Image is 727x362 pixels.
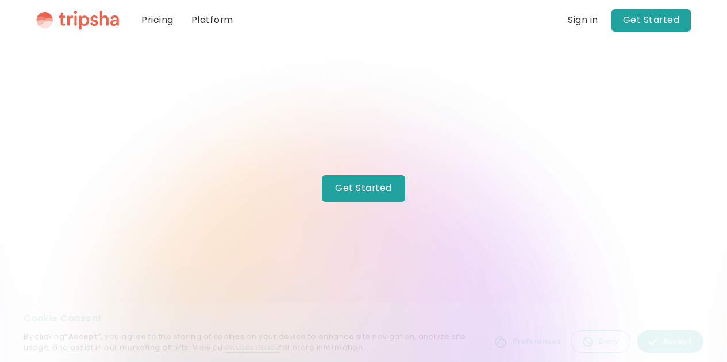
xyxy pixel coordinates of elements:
a: Preferences [491,330,563,353]
a: Get Started [322,175,405,202]
a: Deny [571,330,630,353]
div: Deny [599,336,618,347]
div: Preferences [513,336,561,347]
a: Get Started [611,9,690,32]
div: Accept [663,336,693,347]
a: Sign in [568,13,598,26]
div: Sign in [568,15,598,25]
div: Cookie Consent [24,312,474,325]
p: By clicking , you agree to the storing of cookies on your device to enhance site navigation, anal... [24,332,474,353]
a: home [36,10,119,30]
img: allow icon [648,337,657,347]
a: Privacy Policy [226,342,279,353]
a: Accept [637,330,703,353]
img: Tripsha Logo [36,10,119,30]
strong: “Accept” [64,332,101,341]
